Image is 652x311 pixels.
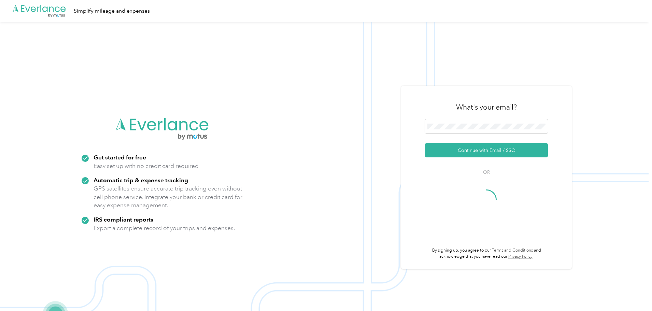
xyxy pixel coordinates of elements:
a: Terms and Conditions [492,248,533,253]
p: GPS satellites ensure accurate trip tracking even without cell phone service. Integrate your bank... [94,184,243,210]
strong: IRS compliant reports [94,216,153,223]
p: Easy set up with no credit card required [94,162,199,170]
button: Continue with Email / SSO [425,143,548,157]
a: Privacy Policy [508,254,533,259]
strong: Get started for free [94,154,146,161]
strong: Automatic trip & expense tracking [94,176,188,184]
p: Export a complete record of your trips and expenses. [94,224,235,232]
span: OR [474,169,498,176]
p: By signing up, you agree to our and acknowledge that you have read our . [425,248,548,259]
div: Simplify mileage and expenses [74,7,150,15]
h3: What's your email? [456,102,517,112]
